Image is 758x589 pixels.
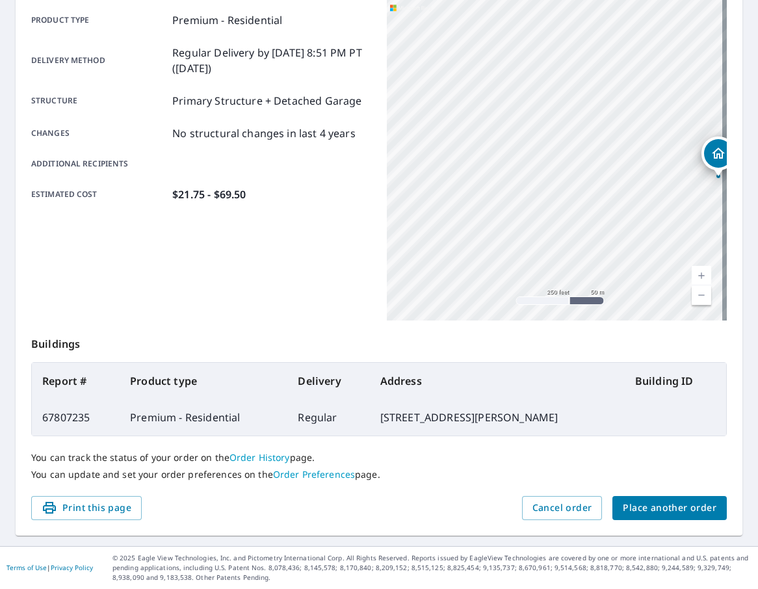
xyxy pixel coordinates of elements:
[701,137,735,177] div: Dropped pin, building 1, Residential property, 26171 Eldridge Ave Hayward, CA 94544
[287,399,369,436] td: Regular
[112,553,751,582] p: © 2025 Eagle View Technologies, Inc. and Pictometry International Corp. All Rights Reserved. Repo...
[31,45,167,76] p: Delivery method
[120,399,287,436] td: Premium - Residential
[522,496,603,520] button: Cancel order
[229,451,290,464] a: Order History
[532,500,592,516] span: Cancel order
[31,187,167,202] p: Estimated cost
[31,321,727,362] p: Buildings
[172,125,356,141] p: No structural changes in last 4 years
[287,363,369,399] th: Delivery
[120,363,287,399] th: Product type
[625,363,726,399] th: Building ID
[172,187,246,202] p: $21.75 - $69.50
[7,564,93,571] p: |
[692,285,711,305] a: Current Level 17, Zoom Out
[42,500,131,516] span: Print this page
[370,363,625,399] th: Address
[31,12,167,28] p: Product type
[623,500,716,516] span: Place another order
[51,563,93,572] a: Privacy Policy
[692,266,711,285] a: Current Level 17, Zoom In
[32,399,120,436] td: 67807235
[370,399,625,436] td: [STREET_ADDRESS][PERSON_NAME]
[172,93,361,109] p: Primary Structure + Detached Garage
[31,452,727,464] p: You can track the status of your order on the page.
[172,12,282,28] p: Premium - Residential
[31,93,167,109] p: Structure
[172,45,371,76] p: Regular Delivery by [DATE] 8:51 PM PT ([DATE])
[273,468,355,480] a: Order Preferences
[32,363,120,399] th: Report #
[31,158,167,170] p: Additional recipients
[31,496,142,520] button: Print this page
[31,125,167,141] p: Changes
[31,469,727,480] p: You can update and set your order preferences on the page.
[612,496,727,520] button: Place another order
[7,563,47,572] a: Terms of Use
